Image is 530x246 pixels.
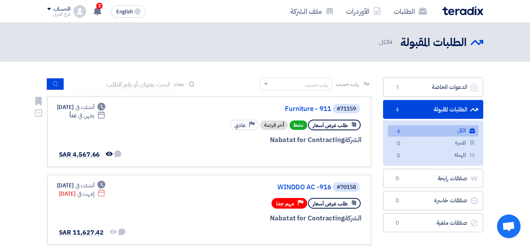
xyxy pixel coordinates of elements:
span: SAR 4,567.66 [59,150,100,159]
div: Nabatat for Contracting [172,135,361,145]
a: الأوردرات [340,2,387,20]
span: مهم جدا [276,200,294,207]
span: 0 [393,219,402,227]
a: المميزة [388,137,479,149]
div: الحساب [53,6,70,13]
img: profile_test.png [73,5,86,18]
span: 4 [389,38,392,46]
div: #70158 [337,185,356,190]
a: WINDDO AC -916 [174,184,331,191]
span: طلب عرض أسعار [313,200,348,207]
span: الكل [379,38,394,47]
img: Teradix logo [442,6,483,15]
div: رتب حسب [305,81,328,89]
div: فرع الخزان [47,12,70,17]
span: 4 [393,106,402,114]
span: أنشئت في [75,181,94,190]
input: ابحث بعنوان أو رقم الطلب [64,78,174,90]
span: 1 [393,83,402,91]
span: عادي [235,122,246,129]
div: [DATE] [57,103,106,111]
span: طلب عرض أسعار [313,122,348,129]
div: Nabatat for Contracting [172,213,361,224]
span: 0 [394,140,403,148]
span: English [116,9,133,15]
a: الطلبات المقبولة4 [383,100,483,119]
span: 0 [394,152,403,160]
span: إنتهت في [77,190,94,198]
div: غداً [70,111,105,120]
div: [DATE] [59,190,106,198]
span: بحث [174,80,184,88]
button: English [111,5,146,18]
a: Furniture - 911 [174,105,331,113]
a: الطلبات [387,2,433,20]
a: صفقات ملغية0 [383,213,483,233]
span: الشركة [345,213,361,223]
span: 4 [394,128,403,136]
a: المهملة [388,150,479,161]
a: الكل [388,125,479,137]
div: Open chat [497,215,521,238]
span: SAR 11,627.42 [59,228,104,237]
span: الشركة [345,135,361,145]
span: 3 [96,3,103,9]
a: صفقات رابحة0 [383,169,483,188]
h2: الطلبات المقبولة [400,35,467,50]
span: رتب حسب [336,80,358,88]
a: الدعوات الخاصة1 [383,78,483,97]
div: [DATE] [57,181,106,190]
span: 0 [393,175,402,183]
div: #71159 [337,106,356,112]
span: أنشئت في [75,103,94,111]
a: ملف الشركة [284,2,340,20]
div: أخر فرصة [260,120,288,130]
span: 0 [393,197,402,205]
span: نشط [290,120,307,130]
a: صفقات خاسرة0 [383,191,483,210]
span: ينتهي في [78,111,94,120]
